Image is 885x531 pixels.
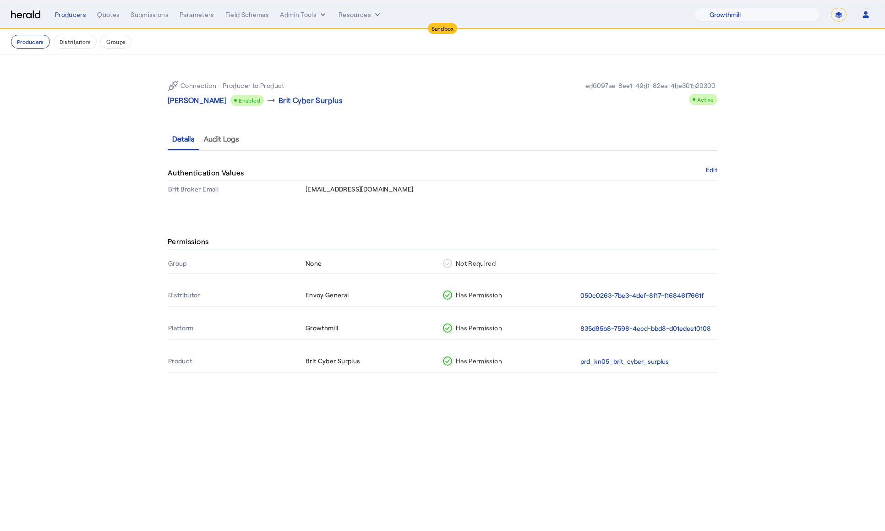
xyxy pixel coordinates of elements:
span: Audit Logs [204,135,239,142]
div: Not Required [443,259,576,268]
button: 050c0263-7be3-4def-8f17-f16846f7661f [580,290,704,301]
th: Distributor [168,285,305,307]
div: Has Permission [443,356,576,366]
p: Brit Cyber Surplus [279,95,343,106]
th: Group [168,253,305,274]
th: None [305,253,442,274]
div: Producers [55,10,86,19]
button: Edit [706,167,717,173]
button: Distributors [54,35,97,49]
button: Producers [11,35,50,49]
mat-icon: arrow_right_alt [266,95,277,106]
th: Brit Cyber Surplus [305,351,442,372]
th: Envoy General [305,285,442,307]
span: [EMAIL_ADDRESS][DOMAIN_NAME] [306,185,414,193]
div: Quotes [97,10,120,19]
div: Submissions [131,10,169,19]
th: Growthmill [305,318,442,339]
span: Details [172,135,195,142]
div: Field Schemas [225,10,269,19]
th: Product [168,351,305,372]
button: prd_kn05_brit_cyber_surplus [580,356,669,367]
button: 835d85b8-7598-4ecd-bbd8-d01edee10108 [580,323,711,334]
th: Brit Broker Email [168,181,305,197]
h4: Authentication Values [168,167,247,178]
div: Parameters [180,10,214,19]
div: Has Permission [443,290,576,300]
p: [PERSON_NAME] [168,95,227,106]
button: Groups [100,35,131,49]
div: Sandbox [428,23,458,34]
p: Connection - Producer to Product [180,81,284,90]
span: Active [697,96,714,103]
button: internal dropdown menu [280,10,328,19]
div: Has Permission [443,323,576,333]
th: Platform [168,318,305,339]
div: ed6097ae-8ee1-49d1-82ea-4be301b20300 [584,81,717,90]
span: Enabled [239,97,260,104]
button: Resources dropdown menu [339,10,382,19]
h4: Permissions [168,236,212,247]
img: Herald Logo [11,11,40,19]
